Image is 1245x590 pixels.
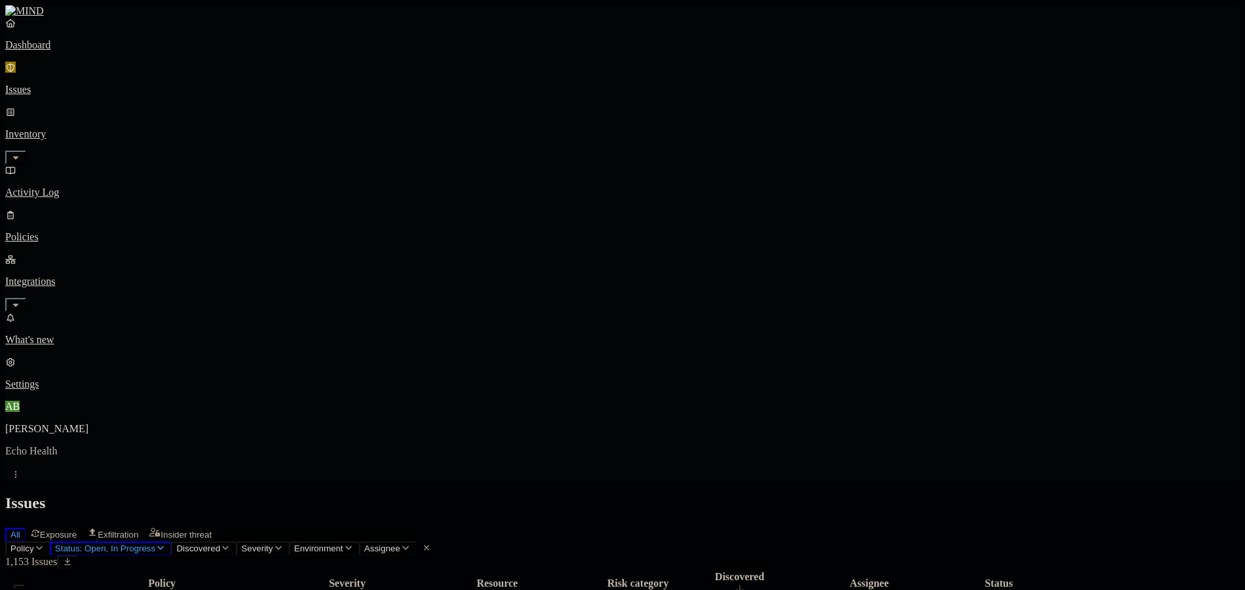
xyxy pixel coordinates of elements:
[5,401,20,412] span: AB
[14,585,24,589] button: Select all
[5,556,57,567] span: 1,153 Issues
[5,378,1240,390] p: Settings
[161,530,212,540] span: Insider threat
[5,276,1240,287] p: Integrations
[10,544,34,553] span: Policy
[945,578,1053,589] div: Status
[593,578,683,589] div: Risk category
[685,571,794,583] div: Discovered
[5,494,1240,512] h2: Issues
[5,128,1240,140] p: Inventory
[293,578,401,589] div: Severity
[5,84,1240,96] p: Issues
[5,187,1240,198] p: Activity Log
[33,578,290,589] div: Policy
[5,445,1240,457] p: Echo Health
[5,423,1240,435] p: [PERSON_NAME]
[5,231,1240,243] p: Policies
[5,39,1240,51] p: Dashboard
[364,544,400,553] span: Assignee
[176,544,220,553] span: Discovered
[10,530,20,540] span: All
[241,544,273,553] span: Severity
[5,334,1240,346] p: What's new
[55,544,155,553] span: Status: Open, In Progress
[5,5,44,17] img: MIND
[796,578,942,589] div: Assignee
[98,530,138,540] span: Exfiltration
[404,578,590,589] div: Resource
[40,530,77,540] span: Exposure
[294,544,343,553] span: Environment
